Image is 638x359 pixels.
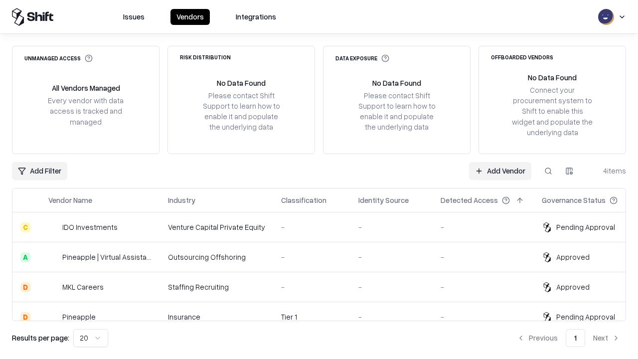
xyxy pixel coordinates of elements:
[556,252,590,262] div: Approved
[542,195,606,205] div: Governance Status
[556,312,615,322] div: Pending Approval
[12,162,67,180] button: Add Filter
[441,252,526,262] div: -
[358,312,425,322] div: -
[168,252,265,262] div: Outsourcing Offshoring
[200,90,283,133] div: Please contact Shift Support to learn how to enable it and populate the underlying data
[168,222,265,232] div: Venture Capital Private Equity
[358,252,425,262] div: -
[117,9,151,25] button: Issues
[62,312,96,322] div: Pineapple
[168,195,195,205] div: Industry
[48,222,58,232] img: IDO Investments
[335,54,389,62] div: Data Exposure
[566,329,585,347] button: 1
[358,282,425,292] div: -
[48,282,58,292] img: MKL Careers
[20,252,30,262] div: A
[48,312,58,322] img: Pineapple
[62,252,152,262] div: Pineapple | Virtual Assistant Agency
[62,282,104,292] div: MKL Careers
[170,9,210,25] button: Vendors
[372,78,421,88] div: No Data Found
[491,54,553,60] div: Offboarded Vendors
[281,195,326,205] div: Classification
[358,195,409,205] div: Identity Source
[355,90,438,133] div: Please contact Shift Support to learn how to enable it and populate the underlying data
[441,312,526,322] div: -
[511,85,594,138] div: Connect your procurement system to Shift to enable this widget and populate the underlying data
[358,222,425,232] div: -
[24,54,93,62] div: Unmanaged Access
[441,195,498,205] div: Detected Access
[469,162,531,180] a: Add Vendor
[20,222,30,232] div: C
[52,83,120,93] div: All Vendors Managed
[281,282,342,292] div: -
[281,312,342,322] div: Tier 1
[20,282,30,292] div: D
[48,252,58,262] img: Pineapple | Virtual Assistant Agency
[441,222,526,232] div: -
[556,282,590,292] div: Approved
[556,222,615,232] div: Pending Approval
[48,195,92,205] div: Vendor Name
[511,329,626,347] nav: pagination
[168,312,265,322] div: Insurance
[44,95,127,127] div: Every vendor with data access is tracked and managed
[20,312,30,322] div: D
[281,252,342,262] div: -
[586,166,626,176] div: 4 items
[168,282,265,292] div: Staffing Recruiting
[217,78,266,88] div: No Data Found
[281,222,342,232] div: -
[528,72,577,83] div: No Data Found
[180,54,231,60] div: Risk Distribution
[230,9,282,25] button: Integrations
[62,222,118,232] div: IDO Investments
[12,333,69,343] p: Results per page:
[441,282,526,292] div: -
